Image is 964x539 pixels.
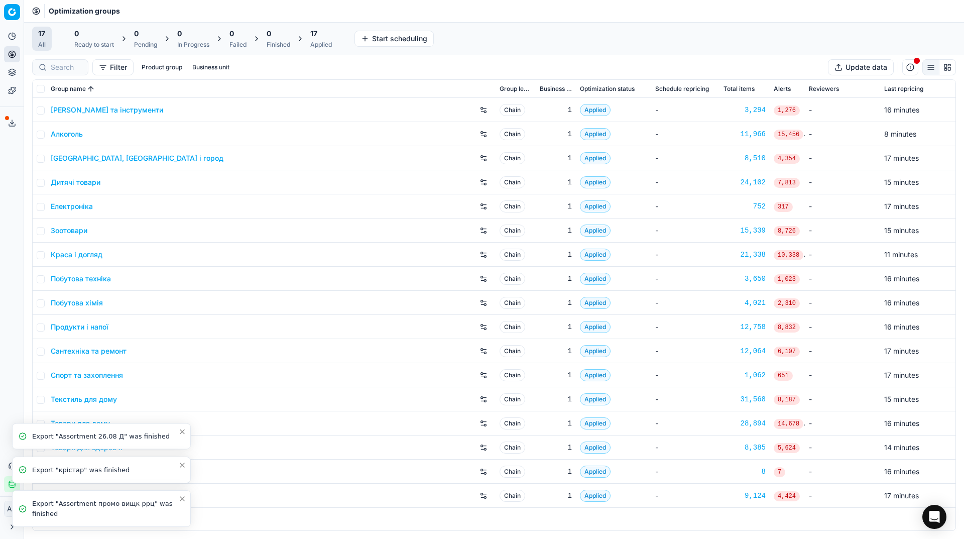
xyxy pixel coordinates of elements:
a: Зоотовари [51,226,87,236]
a: 1,062 [724,370,766,380]
span: Chain [500,466,525,478]
td: - [805,98,880,122]
span: 10,338 [774,250,803,260]
div: 1 [540,274,572,284]
span: Last repricing [884,85,923,93]
span: 15,456 [774,130,803,140]
span: 7,813 [774,178,800,188]
a: 15,339 [724,226,766,236]
span: 15 minutes [884,395,919,403]
span: 17 minutes [884,202,919,210]
td: - [651,194,719,219]
span: 5,624 [774,443,800,453]
span: 6,107 [774,347,800,357]
div: 1 [540,322,572,332]
button: Product group [138,61,186,73]
a: [PERSON_NAME] та інструменти [51,105,163,115]
span: Optimization groups [49,6,120,16]
nav: breadcrumb [49,6,120,16]
button: Close toast [176,459,188,471]
button: Sorted by Group name ascending [86,84,96,94]
div: Pending [134,41,157,49]
span: Chain [500,104,525,116]
td: - [651,363,719,387]
a: 12,064 [724,346,766,356]
a: 21,338 [724,250,766,260]
span: Applied [580,225,611,237]
td: - [651,339,719,363]
span: 16 minutes [884,419,919,427]
span: Applied [580,249,611,261]
a: 8,510 [724,153,766,163]
div: 1 [540,153,572,163]
div: 3,294 [724,105,766,115]
span: 14 minutes [884,443,919,452]
a: Краса і догляд [51,250,102,260]
td: - [651,170,719,194]
td: - [651,387,719,411]
span: Chain [500,321,525,333]
td: - [805,339,880,363]
span: 11 minutes [884,250,918,259]
span: Applied [580,490,611,502]
span: Applied [580,176,611,188]
td: - [805,436,880,460]
span: Applied [580,152,611,164]
div: 12,758 [724,322,766,332]
span: Applied [580,466,611,478]
td: - [651,411,719,436]
div: 1 [540,201,572,211]
button: Business unit [188,61,233,73]
span: Group name [51,85,86,93]
td: - [805,122,880,146]
td: - [805,170,880,194]
div: 1 [540,370,572,380]
div: Export "Assortment промо вищк ррц" was finished [32,499,178,518]
span: 651 [774,371,793,381]
span: Schedule repricing [655,85,709,93]
a: Електроніка [51,201,93,211]
span: Applied [580,393,611,405]
span: Total items [724,85,755,93]
span: 0 [74,29,79,39]
div: Failed [229,41,247,49]
td: - [651,219,719,243]
span: 0 [229,29,234,39]
button: Close toast [176,425,188,438]
span: Applied [580,104,611,116]
span: Chain [500,345,525,357]
td: - [651,436,719,460]
td: - [805,291,880,315]
span: Reviewers [809,85,839,93]
span: Chain [500,128,525,140]
span: Applied [580,417,611,429]
span: Applied [580,345,611,357]
div: 1 [540,443,572,453]
div: 1 [540,298,572,308]
a: 31,568 [724,394,766,404]
span: АП [5,501,20,516]
span: 15 minutes [884,226,919,235]
span: 8,832 [774,322,800,333]
button: АП [4,501,20,517]
a: 24,102 [724,177,766,187]
a: 8,385 [724,443,766,453]
span: Applied [580,200,611,212]
td: - [651,267,719,291]
td: - [805,267,880,291]
span: Applied [580,369,611,381]
span: 16 minutes [884,105,919,114]
span: 1,023 [774,274,800,284]
div: In Progress [177,41,209,49]
div: 1 [540,346,572,356]
a: Алкоголь [51,129,83,139]
td: - [805,194,880,219]
span: 16 minutes [884,467,919,476]
span: 17 minutes [884,347,919,355]
div: 1 [540,250,572,260]
div: Export "Assortment 26.08 Д" was finished [32,432,178,442]
div: Ready to start [74,41,114,49]
span: Chain [500,200,525,212]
